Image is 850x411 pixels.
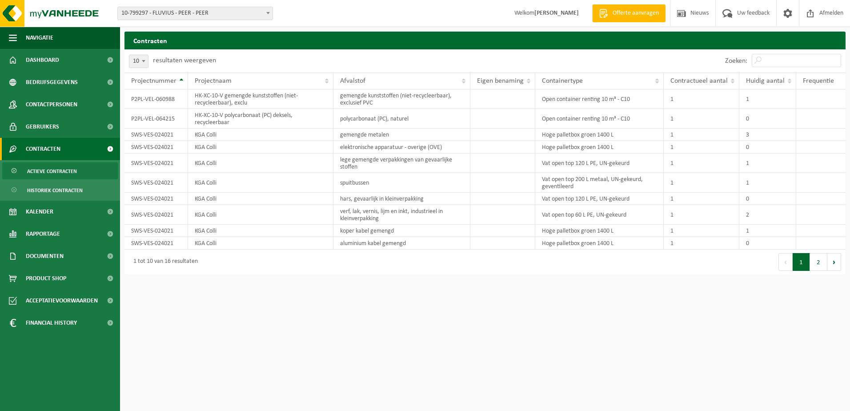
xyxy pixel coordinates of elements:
[27,163,77,180] span: Actieve contracten
[535,89,664,109] td: Open container renting 10 m³ - C10
[2,181,118,198] a: Historiek contracten
[664,205,739,225] td: 1
[810,253,827,271] button: 2
[188,193,333,205] td: KGA Colli
[827,253,841,271] button: Next
[188,89,333,109] td: HK-XC-10-V gemengde kunststoffen (niet-recycleerbaar), exclu
[333,237,470,250] td: aluminium kabel gemengd
[664,173,739,193] td: 1
[26,49,59,71] span: Dashboard
[129,55,148,68] span: 10
[333,193,470,205] td: hars, gevaarlijk in kleinverpakking
[535,109,664,129] td: Open container renting 10 m³ - C10
[670,77,728,85] span: Contractueel aantal
[26,312,77,334] span: Financial History
[535,141,664,153] td: Hoge palletbox groen 1400 L
[333,173,470,193] td: spuitbussen
[739,89,796,109] td: 1
[739,193,796,205] td: 0
[333,129,470,141] td: gemengde metalen
[188,237,333,250] td: KGA Colli
[739,173,796,193] td: 1
[739,225,796,237] td: 1
[26,223,60,245] span: Rapportage
[188,173,333,193] td: KGA Colli
[739,129,796,141] td: 3
[26,201,53,223] span: Kalender
[664,193,739,205] td: 1
[592,4,666,22] a: Offerte aanvragen
[664,141,739,153] td: 1
[124,109,188,129] td: P2PL-VEL-064215
[124,193,188,205] td: SWS-VES-024021
[26,71,78,93] span: Bedrijfsgegevens
[535,129,664,141] td: Hoge palletbox groen 1400 L
[124,89,188,109] td: P2PL-VEL-060988
[188,141,333,153] td: KGA Colli
[131,77,176,85] span: Projectnummer
[333,205,470,225] td: verf, lak, vernis, lijm en inkt, industrieel in kleinverpakking
[746,77,785,85] span: Huidig aantal
[26,138,60,160] span: Contracten
[664,109,739,129] td: 1
[124,173,188,193] td: SWS-VES-024021
[535,225,664,237] td: Hoge palletbox groen 1400 L
[535,193,664,205] td: Vat open top 120 L PE, UN-gekeurd
[124,153,188,173] td: SWS-VES-024021
[739,237,796,250] td: 0
[535,173,664,193] td: Vat open top 200 L metaal, UN-gekeurd, geventileerd
[124,237,188,250] td: SWS-VES-024021
[739,153,796,173] td: 1
[333,109,470,129] td: polycarbonaat (PC), naturel
[535,237,664,250] td: Hoge palletbox groen 1400 L
[535,205,664,225] td: Vat open top 60 L PE, UN-gekeurd
[195,77,232,85] span: Projectnaam
[664,153,739,173] td: 1
[26,116,59,138] span: Gebruikers
[739,205,796,225] td: 2
[124,225,188,237] td: SWS-VES-024021
[610,9,661,18] span: Offerte aanvragen
[778,253,793,271] button: Previous
[664,129,739,141] td: 1
[117,7,273,20] span: 10-799297 - FLUVIUS - PEER - PEER
[333,141,470,153] td: elektronische apparatuur - overige (OVE)
[26,245,64,267] span: Documenten
[333,225,470,237] td: koper kabel gemengd
[26,27,53,49] span: Navigatie
[535,153,664,173] td: Vat open top 120 L PE, UN-gekeurd
[124,129,188,141] td: SWS-VES-024021
[725,57,747,64] label: Zoeken:
[340,77,365,85] span: Afvalstof
[129,254,198,270] div: 1 tot 10 van 16 resultaten
[188,109,333,129] td: HK-XC-10-V polycarbonaat (PC) deksels, recycleerbaar
[124,205,188,225] td: SWS-VES-024021
[739,141,796,153] td: 0
[188,225,333,237] td: KGA Colli
[153,57,216,64] label: resultaten weergeven
[333,89,470,109] td: gemengde kunststoffen (niet-recycleerbaar), exclusief PVC
[739,109,796,129] td: 0
[542,77,583,85] span: Containertype
[803,77,834,85] span: Frequentie
[534,10,579,16] strong: [PERSON_NAME]
[27,182,83,199] span: Historiek contracten
[124,32,846,49] h2: Contracten
[664,225,739,237] td: 1
[26,290,98,312] span: Acceptatievoorwaarden
[333,153,470,173] td: lege gemengde verpakkingen van gevaarlijke stoffen
[188,153,333,173] td: KGA Colli
[26,267,66,290] span: Product Shop
[793,253,810,271] button: 1
[118,7,273,20] span: 10-799297 - FLUVIUS - PEER - PEER
[188,205,333,225] td: KGA Colli
[664,89,739,109] td: 1
[2,162,118,179] a: Actieve contracten
[664,237,739,250] td: 1
[124,141,188,153] td: SWS-VES-024021
[188,129,333,141] td: KGA Colli
[26,93,77,116] span: Contactpersonen
[477,77,524,85] span: Eigen benaming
